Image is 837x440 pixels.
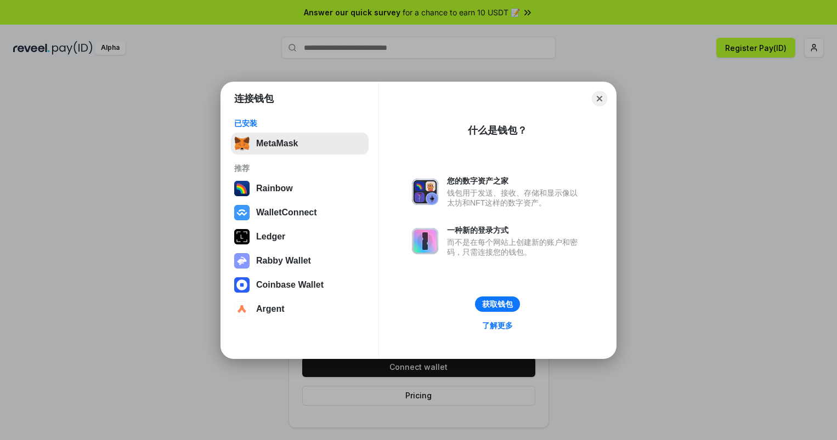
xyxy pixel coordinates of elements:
button: Close [592,91,607,106]
div: 推荐 [234,163,365,173]
h1: 连接钱包 [234,92,274,105]
div: MetaMask [256,139,298,148]
div: Rainbow [256,184,293,193]
button: WalletConnect [231,202,369,224]
button: Coinbase Wallet [231,274,369,296]
a: 了解更多 [476,318,519,333]
button: 获取钱包 [475,296,520,312]
button: Rainbow [231,178,369,199]
img: svg+xml,%3Csvg%20fill%3D%22none%22%20height%3D%2233%22%20viewBox%3D%220%200%2035%2033%22%20width%... [234,136,250,151]
img: svg+xml,%3Csvg%20xmlns%3D%22http%3A%2F%2Fwww.w3.org%2F2000%2Fsvg%22%20width%3D%2228%22%20height%3... [234,229,250,244]
button: Rabby Wallet [231,250,369,272]
div: 一种新的登录方式 [447,225,583,235]
div: 钱包用于发送、接收、存储和显示像以太坊和NFT这样的数字资产。 [447,188,583,208]
img: svg+xml,%3Csvg%20xmlns%3D%22http%3A%2F%2Fwww.w3.org%2F2000%2Fsvg%22%20fill%3D%22none%22%20viewBox... [234,253,250,268]
img: svg+xml,%3Csvg%20width%3D%2228%22%20height%3D%2228%22%20viewBox%3D%220%200%2028%2028%22%20fill%3D... [234,205,250,220]
div: Coinbase Wallet [256,280,324,290]
img: svg+xml,%3Csvg%20xmlns%3D%22http%3A%2F%2Fwww.w3.org%2F2000%2Fsvg%22%20fill%3D%22none%22%20viewBox... [412,179,438,205]
div: Argent [256,304,285,314]
div: 什么是钱包？ [468,124,527,137]
img: svg+xml,%3Csvg%20width%3D%22120%22%20height%3D%22120%22%20viewBox%3D%220%200%20120%20120%22%20fil... [234,181,250,196]
button: Argent [231,298,369,320]
div: Rabby Wallet [256,256,311,266]
div: 您的数字资产之家 [447,176,583,186]
img: svg+xml,%3Csvg%20xmlns%3D%22http%3A%2F%2Fwww.w3.org%2F2000%2Fsvg%22%20fill%3D%22none%22%20viewBox... [412,228,438,254]
div: 而不是在每个网站上创建新的账户和密码，只需连接您的钱包。 [447,237,583,257]
div: 已安装 [234,118,365,128]
div: 了解更多 [482,321,513,330]
div: 获取钱包 [482,299,513,309]
div: Ledger [256,232,285,242]
img: svg+xml,%3Csvg%20width%3D%2228%22%20height%3D%2228%22%20viewBox%3D%220%200%2028%2028%22%20fill%3D... [234,277,250,293]
div: WalletConnect [256,208,317,218]
button: Ledger [231,226,369,248]
img: svg+xml,%3Csvg%20width%3D%2228%22%20height%3D%2228%22%20viewBox%3D%220%200%2028%2028%22%20fill%3D... [234,301,250,317]
button: MetaMask [231,133,369,155]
